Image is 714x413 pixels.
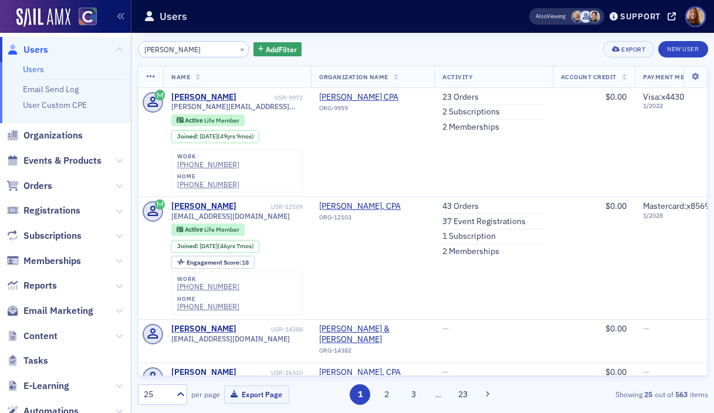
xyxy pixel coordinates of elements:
a: [PERSON_NAME] & [PERSON_NAME] [319,324,426,344]
div: Joined: 1979-02-28 00:00:00 [171,240,259,253]
span: $0.00 [605,92,627,102]
span: Engagement Score : [187,258,242,266]
a: [PERSON_NAME], CPA [319,201,426,212]
a: [PHONE_NUMBER] [177,160,239,169]
span: Viewing [536,12,566,21]
div: ORG-12103 [319,214,426,225]
span: Pamela Galey-Coleman [588,11,600,23]
a: Email Send Log [23,84,79,94]
span: Content [23,330,57,343]
div: home [177,296,239,303]
a: [PERSON_NAME] CPA [319,92,426,103]
div: ORG-9959 [319,104,426,116]
button: 1 [350,384,370,405]
a: [PERSON_NAME] [171,201,236,212]
a: [PERSON_NAME] [171,324,236,334]
span: Memberships [23,255,81,268]
div: USR-14388 [239,326,303,333]
span: Mastercard : x8569 [643,201,709,211]
a: Reports [6,279,57,292]
div: ORG-14382 [319,347,426,358]
span: Account Credit [561,73,617,81]
span: Life Member [204,225,239,233]
div: Engagement Score: 18 [171,256,255,269]
a: SailAMX [16,8,70,27]
span: Events & Products [23,154,101,167]
a: [PHONE_NUMBER] [177,302,239,311]
span: — [442,323,449,334]
div: USR-26510 [239,369,303,377]
span: Alicia Gelinas [571,11,584,23]
span: … [430,389,446,400]
a: Orders [6,180,52,192]
span: David A Lane CPA [319,92,426,103]
a: [PERSON_NAME] [171,92,236,103]
a: Users [6,43,48,56]
strong: 25 [642,389,655,400]
span: Add Filter [266,44,297,55]
div: USR-9972 [239,94,303,101]
span: Organization Name [319,73,388,81]
span: [DATE] [199,242,218,250]
a: [PHONE_NUMBER] [177,282,239,291]
span: Payment Methods [643,73,706,81]
div: 25 [144,388,170,401]
button: AddFilter [253,42,302,57]
a: Active Life Member [177,116,239,124]
a: 1 Subscription [442,231,496,242]
button: × [237,43,248,54]
span: $0.00 [605,367,627,377]
a: New User [658,41,708,57]
button: Export Page [224,385,289,404]
span: — [643,323,649,334]
div: Support [620,11,661,22]
div: home [177,173,239,180]
div: (49yrs 9mos) [199,133,254,140]
a: 23 Orders [442,92,479,103]
span: Registrations [23,204,80,217]
a: Subscriptions [6,229,82,242]
a: 2 Memberships [442,246,499,257]
a: E-Learning [6,380,69,392]
a: Registrations [6,204,80,217]
div: Active: Active: Life Member [171,224,245,235]
span: Joined : [177,242,199,250]
a: Events & Products [6,154,101,167]
span: Name [171,73,190,81]
span: Life Member [204,116,239,124]
button: Export [603,41,654,57]
a: Active Life Member [177,226,239,233]
span: Profile [685,6,706,27]
span: $0.00 [605,323,627,334]
span: Email Marketing [23,304,93,317]
a: Users [23,64,44,75]
a: 2 Subscriptions [442,107,500,117]
div: work [177,276,239,283]
span: — [643,367,649,377]
div: (46yrs 7mos) [199,242,254,250]
div: Also [536,12,547,20]
span: David Sullins, CPA [319,367,426,378]
span: [PERSON_NAME][EMAIL_ADDRESS][DOMAIN_NAME] [171,102,303,111]
div: Active: Active: Life Member [171,114,245,126]
div: Showing out of items [526,389,708,400]
span: Tasks [23,354,48,367]
div: work [177,153,239,160]
span: — [442,367,449,377]
a: [PHONE_NUMBER] [177,180,239,189]
a: Content [6,330,57,343]
a: 37 Event Registrations [442,216,526,227]
span: Users [23,43,48,56]
span: Cole Buerger [580,11,592,23]
strong: 563 [674,389,690,400]
span: David L Marfitano, CPA [319,201,426,212]
button: 3 [403,384,424,405]
span: Visa : x4430 [643,92,684,102]
span: E-Learning [23,380,69,392]
div: Joined: 1975-12-31 00:00:00 [171,130,259,143]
